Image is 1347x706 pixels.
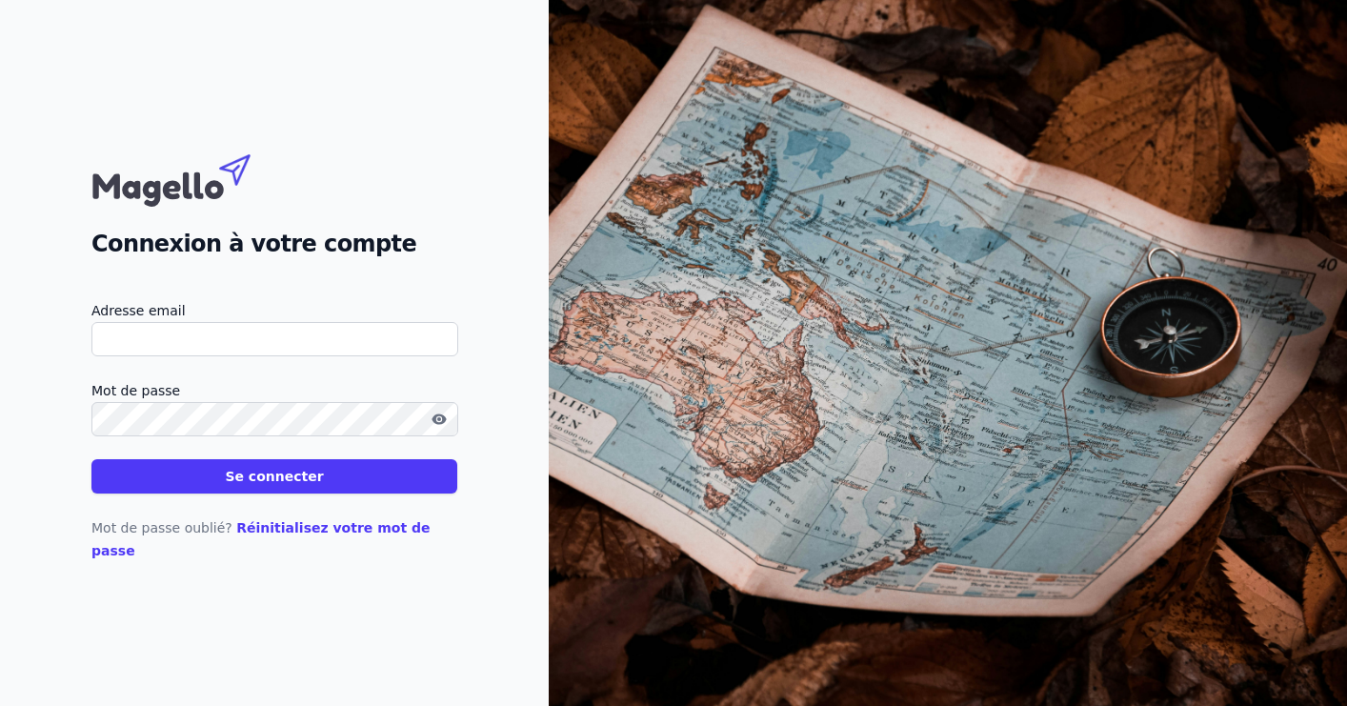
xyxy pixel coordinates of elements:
a: Réinitialisez votre mot de passe [91,520,431,558]
h2: Connexion à votre compte [91,227,457,261]
label: Mot de passe [91,379,457,402]
p: Mot de passe oublié? [91,516,457,562]
button: Se connecter [91,459,457,494]
label: Adresse email [91,299,457,322]
img: Magello [91,145,292,212]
